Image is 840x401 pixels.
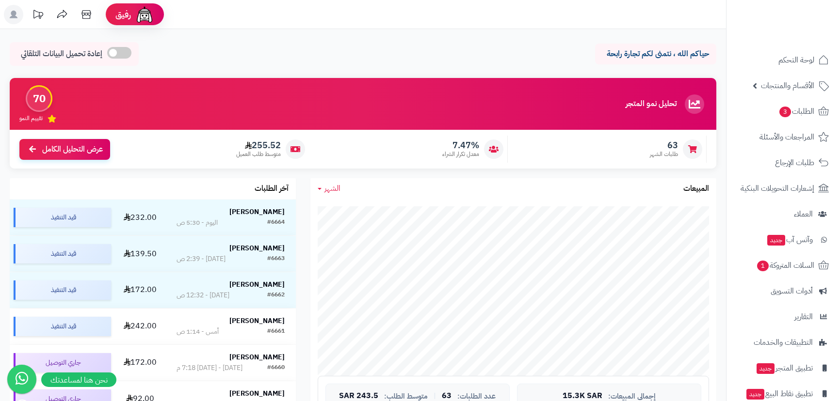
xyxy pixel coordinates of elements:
[267,254,285,264] div: #6663
[732,228,834,251] a: وآتس آبجديد
[14,280,111,300] div: قيد التنفيذ
[135,5,154,24] img: ai-face.png
[732,151,834,174] a: طلبات الإرجاع
[767,235,785,246] span: جديد
[236,140,281,151] span: 255.52
[42,144,103,155] span: عرض التحليل الكامل
[761,79,814,93] span: الأقسام والمنتجات
[794,310,813,324] span: التقارير
[771,284,813,298] span: أدوات التسويق
[229,279,285,290] strong: [PERSON_NAME]
[324,183,340,194] span: الشهر
[115,236,165,272] td: 139.50
[683,185,709,193] h3: المبيعات
[177,254,226,264] div: [DATE] - 2:39 ص
[732,100,834,123] a: الطلبات3
[626,100,677,108] h3: تحليل نمو المتجر
[756,361,813,375] span: تطبيق المتجر
[21,48,102,60] span: إعادة تحميل البيانات التلقائي
[779,107,791,117] span: 3
[177,218,218,228] div: اليوم - 5:30 ص
[26,5,50,27] a: تحديثات المنصة
[732,279,834,303] a: أدوات التسويق
[608,392,656,401] span: إجمالي المبيعات:
[650,150,678,158] span: طلبات الشهر
[14,317,111,336] div: قيد التنفيذ
[14,353,111,372] div: جاري التوصيل
[267,363,285,373] div: #6660
[339,392,378,401] span: 243.5 SAR
[759,130,814,144] span: المراجعات والأسئلة
[732,254,834,277] a: السلات المتروكة1
[757,261,769,271] span: 1
[236,150,281,158] span: متوسط طلب العميل
[794,207,813,221] span: العملاء
[442,150,479,158] span: معدل تكرار الشراء
[457,392,496,401] span: عدد الطلبات:
[177,363,242,373] div: [DATE] - [DATE] 7:18 م
[384,392,428,401] span: متوسط الطلب:
[115,272,165,308] td: 172.00
[267,218,285,228] div: #6664
[602,48,709,60] p: حياكم الله ، نتمنى لكم تجارة رابحة
[732,125,834,149] a: المراجعات والأسئلة
[177,327,219,337] div: أمس - 1:14 ص
[732,202,834,226] a: العملاء
[745,387,813,401] span: تطبيق نقاط البيع
[19,114,43,123] span: تقييم النمو
[650,140,678,151] span: 63
[732,356,834,380] a: تطبيق المتجرجديد
[115,200,165,235] td: 232.00
[229,316,285,326] strong: [PERSON_NAME]
[255,185,289,193] h3: آخر الطلبات
[746,389,764,400] span: جديد
[757,363,775,374] span: جديد
[115,9,131,20] span: رفيق
[14,244,111,263] div: قيد التنفيذ
[563,392,602,401] span: 15.3K SAR
[14,208,111,227] div: قيد التنفيذ
[732,331,834,354] a: التطبيقات والخدمات
[775,156,814,170] span: طلبات الإرجاع
[756,259,814,272] span: السلات المتروكة
[229,243,285,253] strong: [PERSON_NAME]
[754,336,813,349] span: التطبيقات والخدمات
[229,207,285,217] strong: [PERSON_NAME]
[732,177,834,200] a: إشعارات التحويلات البنكية
[267,327,285,337] div: #6661
[741,182,814,195] span: إشعارات التحويلات البنكية
[177,291,229,300] div: [DATE] - 12:32 ص
[19,139,110,160] a: عرض التحليل الكامل
[778,105,814,118] span: الطلبات
[267,291,285,300] div: #6662
[115,308,165,344] td: 242.00
[732,305,834,328] a: التقارير
[778,53,814,67] span: لوحة التحكم
[442,392,452,401] span: 63
[732,48,834,72] a: لوحة التحكم
[229,352,285,362] strong: [PERSON_NAME]
[115,345,165,381] td: 172.00
[442,140,479,151] span: 7.47%
[434,392,436,400] span: |
[318,183,340,194] a: الشهر
[766,233,813,247] span: وآتس آب
[229,388,285,399] strong: [PERSON_NAME]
